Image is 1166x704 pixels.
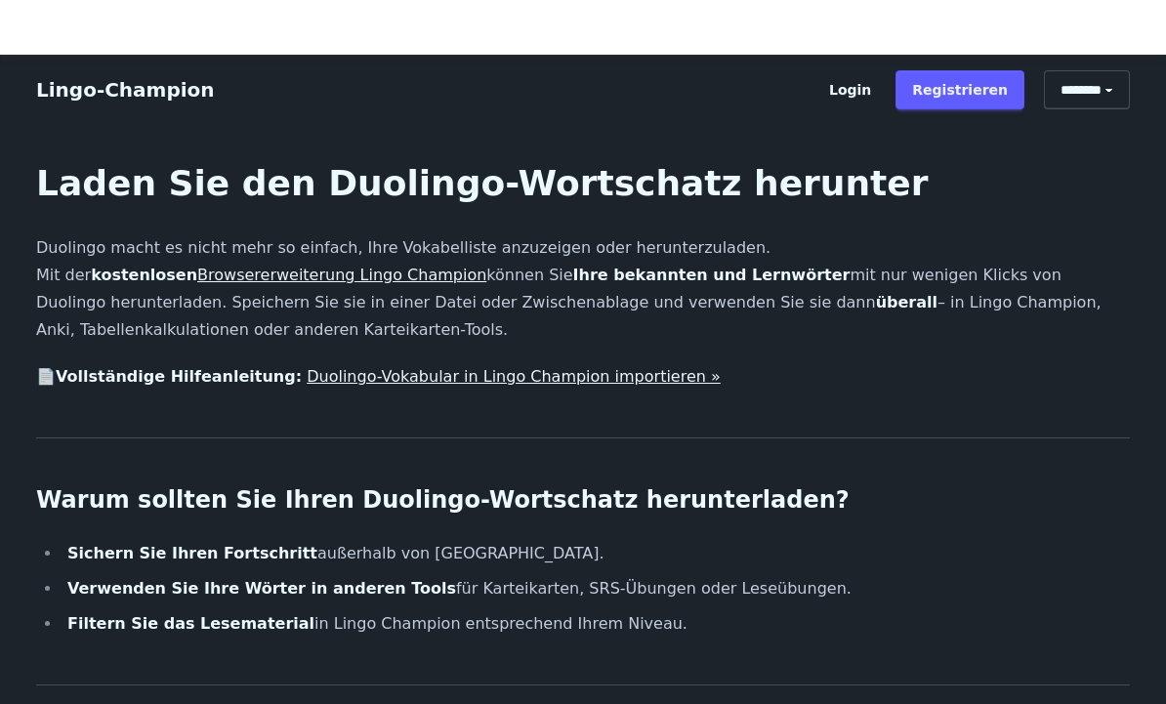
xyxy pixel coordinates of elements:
[36,293,1102,339] font: – in Lingo Champion, Anki, Tabellenkalkulationen oder anderen Karteikarten-Tools.
[91,266,197,284] font: kostenlosen
[36,163,928,203] font: Laden Sie den Duolingo-Wortschatz herunter
[912,82,1008,98] font: Registrieren
[36,238,770,257] font: Duolingo macht es nicht mehr so ​​einfach, Ihre Vokabelliste anzuzeigen oder herunterzuladen.
[895,70,1024,109] a: Registrieren
[197,266,486,284] a: Browsererweiterung Lingo Champion
[486,266,572,284] font: können Sie
[67,614,314,633] font: Filtern Sie das Lesematerial
[36,367,56,386] font: 📄
[314,614,687,633] font: in Lingo Champion entsprechend Ihrem Niveau.
[36,78,215,102] a: Lingo-Champion
[829,82,871,98] font: Login
[67,544,317,562] font: Sichern Sie Ihren Fortschritt
[36,266,91,284] font: Mit der
[573,266,851,284] font: Ihre bekannten und Lernwörter
[36,486,850,514] font: Warum sollten Sie Ihren Duolingo-Wortschatz herunterladen?
[317,544,604,562] font: außerhalb von [GEOGRAPHIC_DATA].
[307,367,721,386] a: Duolingo-Vokabular in Lingo Champion importieren »
[456,579,852,598] font: für Karteikarten, SRS-Übungen oder Leseübungen.
[876,293,937,311] font: überall
[812,70,888,109] a: Login
[36,266,1062,311] font: mit nur wenigen Klicks von Duolingo herunterladen. Speichern Sie sie in einer Datei oder Zwischen...
[56,367,302,386] font: Vollständige Hilfeanleitung:
[67,579,456,598] font: Verwenden Sie Ihre Wörter in anderen Tools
